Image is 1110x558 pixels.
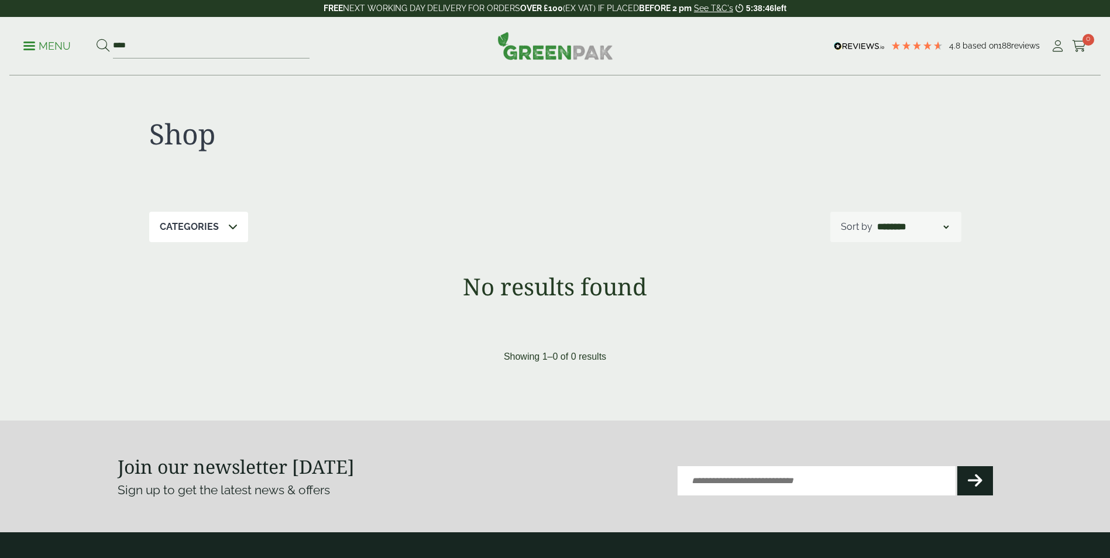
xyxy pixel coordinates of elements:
[324,4,343,13] strong: FREE
[149,117,555,151] h1: Shop
[1050,40,1065,52] i: My Account
[23,39,71,53] p: Menu
[1072,37,1087,55] a: 0
[1072,40,1087,52] i: Cart
[746,4,774,13] span: 5:38:46
[497,32,613,60] img: GreenPak Supplies
[841,220,872,234] p: Sort by
[891,40,943,51] div: 4.79 Stars
[160,220,219,234] p: Categories
[23,39,71,51] a: Menu
[694,4,733,13] a: See T&C's
[1082,34,1094,46] span: 0
[998,41,1011,50] span: 188
[118,454,355,479] strong: Join our newsletter [DATE]
[875,220,951,234] select: Shop order
[118,273,993,301] h1: No results found
[834,42,885,50] img: REVIEWS.io
[963,41,998,50] span: Based on
[949,41,963,50] span: 4.8
[639,4,692,13] strong: BEFORE 2 pm
[1011,41,1040,50] span: reviews
[504,350,606,364] p: Showing 1–0 of 0 results
[520,4,563,13] strong: OVER £100
[774,4,786,13] span: left
[118,481,511,500] p: Sign up to get the latest news & offers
